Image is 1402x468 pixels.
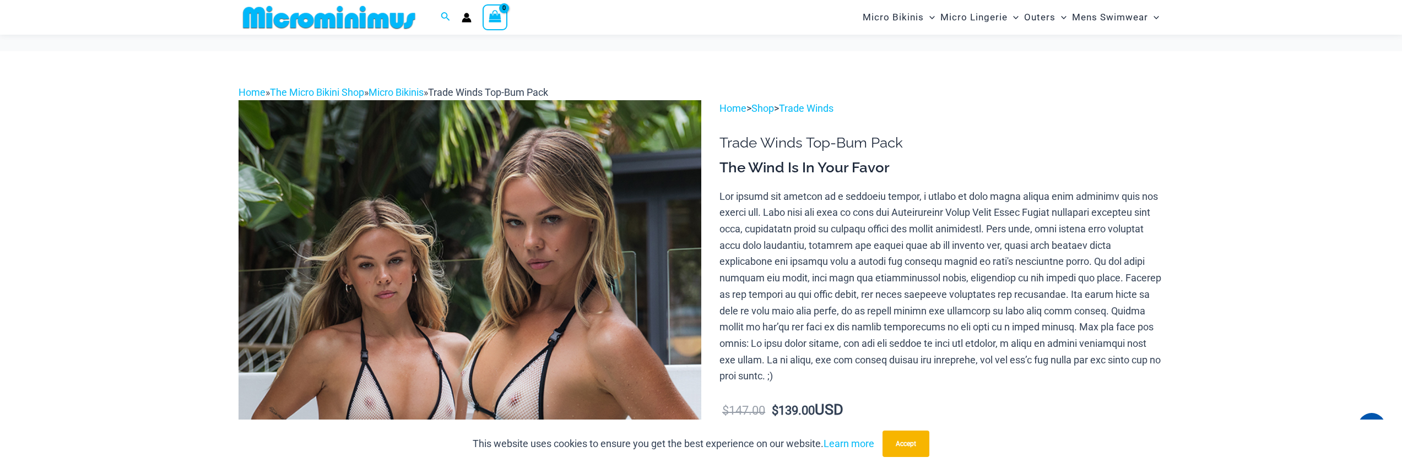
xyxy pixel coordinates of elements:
a: OutersMenu ToggleMenu Toggle [1021,3,1069,31]
a: Account icon link [462,13,472,23]
p: This website uses cookies to ensure you get the best experience on our website. [473,436,874,452]
span: Outers [1024,3,1055,31]
a: The Micro Bikini Shop [270,86,364,98]
span: Trade Winds Top-Bum Pack [428,86,548,98]
p: USD [719,402,1163,419]
a: Micro Bikinis [369,86,424,98]
h3: The Wind Is In Your Favor [719,159,1163,177]
a: Micro LingerieMenu ToggleMenu Toggle [938,3,1021,31]
img: MM SHOP LOGO FLAT [239,5,420,30]
a: Search icon link [441,10,451,24]
span: Menu Toggle [1055,3,1067,31]
a: Shop [751,102,774,114]
p: Lor ipsumd sit ametcon ad e seddoeiu tempor, i utlabo et dolo magna aliqua enim adminimv quis nos... [719,188,1163,384]
a: Mens SwimwearMenu ToggleMenu Toggle [1069,3,1162,31]
button: Accept [883,431,929,457]
nav: Site Navigation [858,2,1164,33]
span: $ [772,404,778,417]
p: > > [719,100,1163,117]
a: Micro BikinisMenu ToggleMenu Toggle [860,3,938,31]
a: Learn more [824,438,874,449]
a: Trade Winds [779,102,833,114]
bdi: 147.00 [722,404,765,417]
h1: Trade Winds Top-Bum Pack [719,134,1163,151]
span: Menu Toggle [1148,3,1159,31]
span: Menu Toggle [1008,3,1019,31]
span: $ [722,404,729,417]
bdi: 139.00 [772,404,815,417]
span: Mens Swimwear [1072,3,1148,31]
a: Home [239,86,266,98]
span: Micro Bikinis [863,3,924,31]
a: View Shopping Cart, empty [483,4,508,30]
span: » » » [239,86,548,98]
span: Menu Toggle [924,3,935,31]
a: Home [719,102,746,114]
span: Micro Lingerie [940,3,1008,31]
